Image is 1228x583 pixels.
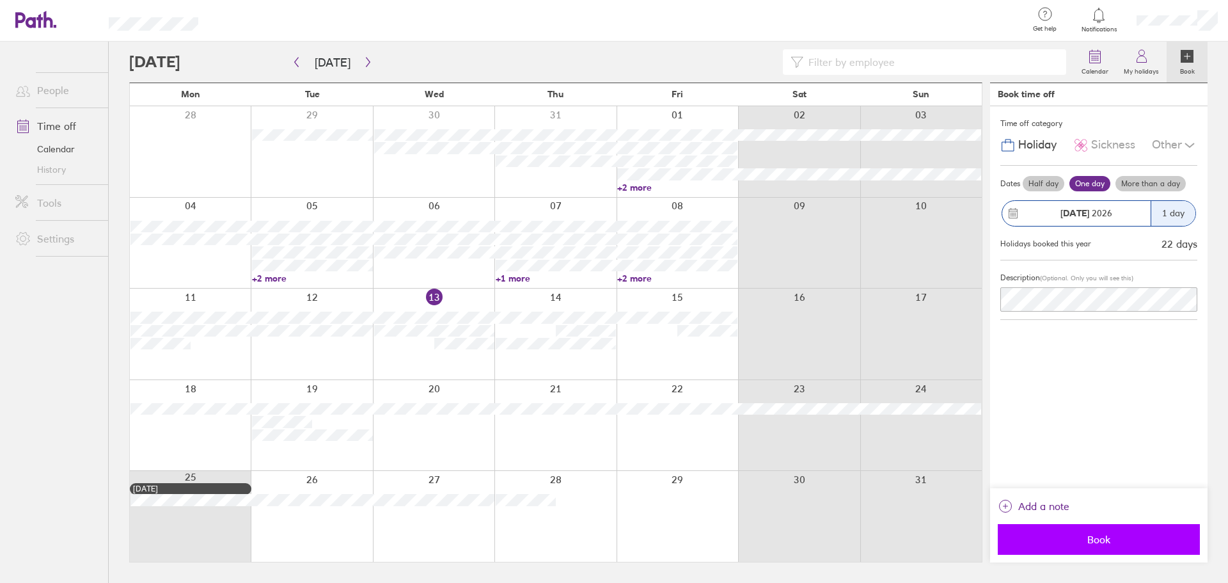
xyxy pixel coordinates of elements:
[1069,176,1110,191] label: One day
[425,89,444,99] span: Wed
[1000,179,1020,188] span: Dates
[1116,42,1167,83] a: My holidays
[913,89,929,99] span: Sun
[252,273,372,284] a: +2 more
[181,89,200,99] span: Mon
[5,77,108,103] a: People
[998,89,1055,99] div: Book time off
[1074,64,1116,76] label: Calendar
[5,113,108,139] a: Time off
[5,190,108,216] a: Tools
[1172,64,1202,76] label: Book
[547,89,563,99] span: Thu
[5,159,108,180] a: History
[496,273,616,284] a: +1 more
[998,524,1200,555] button: Book
[1161,238,1197,250] div: 22 days
[1116,64,1167,76] label: My holidays
[1000,194,1197,233] button: [DATE] 20261 day
[998,496,1069,516] button: Add a note
[1018,138,1057,152] span: Holiday
[1091,138,1135,152] span: Sickness
[1078,6,1120,33] a: Notifications
[5,226,108,252] a: Settings
[5,139,108,159] a: Calendar
[1167,42,1208,83] a: Book
[1074,42,1116,83] a: Calendar
[792,89,807,99] span: Sat
[304,52,361,73] button: [DATE]
[133,484,248,493] div: [DATE]
[1060,208,1112,218] span: 2026
[305,89,320,99] span: Tue
[1023,176,1064,191] label: Half day
[1000,114,1197,133] div: Time off category
[1152,133,1197,157] div: Other
[1040,274,1133,282] span: (Optional. Only you will see this)
[617,273,737,284] a: +2 more
[1007,534,1191,545] span: Book
[672,89,683,99] span: Fri
[1115,176,1186,191] label: More than a day
[1000,239,1091,248] div: Holidays booked this year
[1060,207,1089,219] strong: [DATE]
[1024,25,1066,33] span: Get help
[1151,201,1195,226] div: 1 day
[1000,273,1040,282] span: Description
[617,182,737,193] a: +2 more
[1078,26,1120,33] span: Notifications
[803,50,1059,74] input: Filter by employee
[1018,496,1069,516] span: Add a note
